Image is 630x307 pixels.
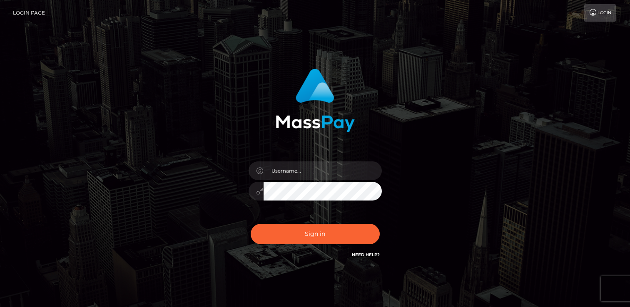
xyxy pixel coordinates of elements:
a: Login Page [13,4,45,22]
button: Sign in [251,224,380,244]
input: Username... [264,161,382,180]
a: Login [584,4,616,22]
img: MassPay Login [276,69,355,132]
a: Need Help? [352,252,380,257]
